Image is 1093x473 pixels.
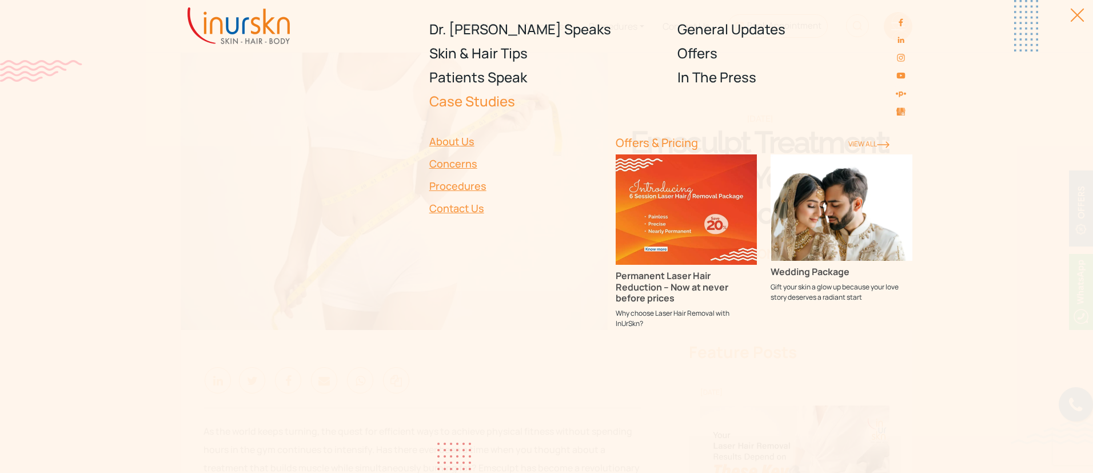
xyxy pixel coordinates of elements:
a: General Updates [677,17,912,41]
a: Procedures [429,175,602,197]
img: sejal-saheta-dermatologist [895,88,906,99]
img: facebook [896,18,905,27]
img: inurskn-logo [188,7,290,44]
img: Permanent Laser Hair Reduction – Now at never before prices [616,154,757,265]
img: Skin-and-Hair-Clinic [896,108,905,116]
img: youtube [896,71,905,80]
a: Patients Speak [429,65,664,89]
a: About Us [429,130,602,153]
a: Case Studies [429,89,664,113]
p: Why choose Laser Hair Removal with InUrSkn? [616,308,757,329]
a: In The Press [677,65,912,89]
img: linkedin [896,35,905,45]
p: Gift your skin a glow up because your love story deserves a radiant start [771,282,912,303]
a: Skin & Hair Tips [429,41,664,65]
h3: Permanent Laser Hair Reduction – Now at never before prices [616,271,757,304]
a: Offers [677,41,912,65]
h3: Wedding Package [771,267,912,277]
img: orange-rightarrow [877,141,889,148]
a: Concerns [429,153,602,175]
a: View ALl [848,139,889,149]
a: Dr. [PERSON_NAME] Speaks [429,17,664,41]
img: instagram [896,53,905,62]
h6: Offers & Pricing [616,136,835,150]
img: Wedding Package [771,154,912,261]
a: Contact Us [429,197,602,220]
